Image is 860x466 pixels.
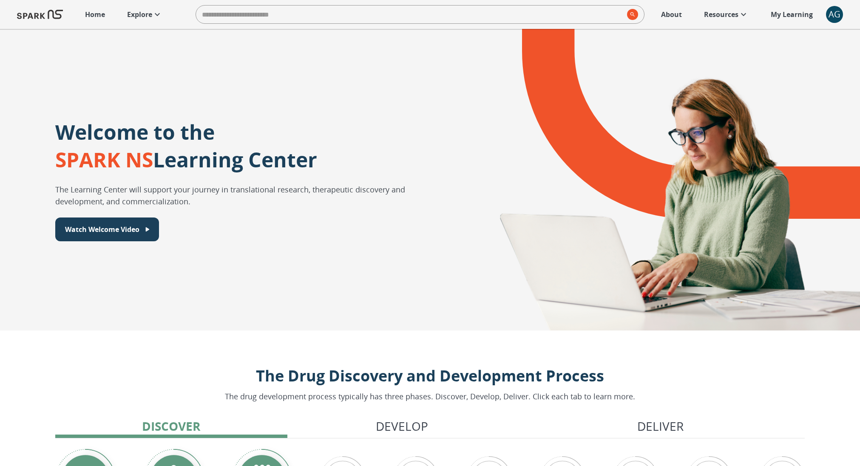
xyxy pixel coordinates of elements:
[55,217,159,241] button: Watch Welcome Video
[661,9,682,20] p: About
[85,9,105,20] p: Home
[766,5,817,24] a: My Learning
[123,5,167,24] a: Explore
[225,364,635,387] p: The Drug Discovery and Development Process
[624,6,638,23] button: search
[55,146,153,173] span: SPARK NS
[637,417,684,435] p: Deliver
[704,9,738,20] p: Resources
[127,9,152,20] p: Explore
[65,224,139,234] p: Watch Welcome Video
[81,5,109,24] a: Home
[771,9,813,20] p: My Learning
[826,6,843,23] div: AG
[17,4,63,25] img: Logo of SPARK at Stanford
[376,417,428,435] p: Develop
[55,184,421,207] p: The Learning Center will support your journey in translational research, therapeutic discovery an...
[826,6,843,23] button: account of current user
[55,118,317,173] p: Welcome to the Learning Center
[142,417,200,435] p: Discover
[700,5,753,24] a: Resources
[657,5,686,24] a: About
[225,391,635,402] p: The drug development process typically has three phases. Discover, Develop, Deliver. Click each t...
